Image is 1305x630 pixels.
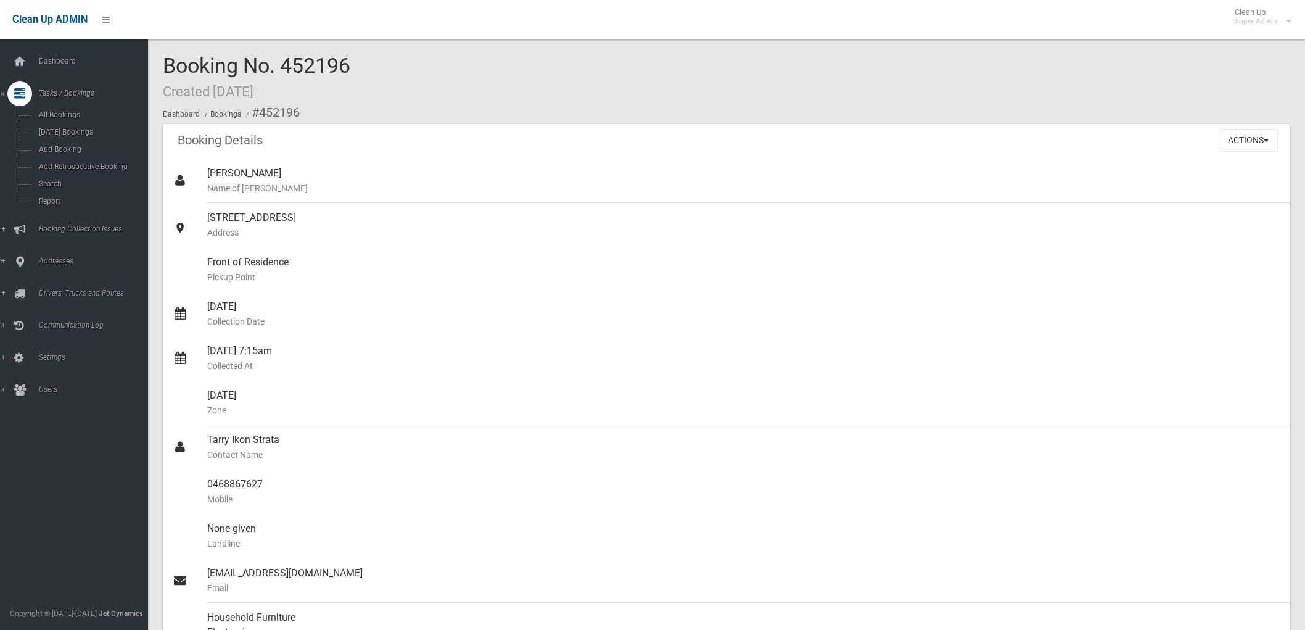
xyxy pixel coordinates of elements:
[210,110,241,118] a: Bookings
[207,314,1280,329] small: Collection Date
[35,353,158,362] span: Settings
[35,145,148,154] span: Add Booking
[163,83,253,99] small: Created [DATE]
[207,270,1280,284] small: Pickup Point
[35,180,148,188] span: Search
[35,110,148,119] span: All Bookings
[35,128,148,136] span: [DATE] Bookings
[207,403,1280,418] small: Zone
[207,336,1280,381] div: [DATE] 7:15am
[35,225,158,233] span: Booking Collection Issues
[207,470,1280,514] div: 0468867627
[207,203,1280,247] div: [STREET_ADDRESS]
[35,162,148,171] span: Add Retrospective Booking
[35,321,158,330] span: Communication Log
[207,492,1280,507] small: Mobile
[35,385,158,394] span: Users
[35,289,158,297] span: Drivers, Trucks and Routes
[35,197,148,205] span: Report
[99,609,143,618] strong: Jet Dynamics
[1235,17,1277,26] small: Super Admin
[35,257,158,265] span: Addresses
[207,359,1280,373] small: Collected At
[207,536,1280,551] small: Landline
[207,159,1280,203] div: [PERSON_NAME]
[207,447,1280,462] small: Contact Name
[243,101,300,124] li: #452196
[207,581,1280,595] small: Email
[10,609,97,618] span: Copyright © [DATE]-[DATE]
[163,53,350,101] span: Booking No. 452196
[207,514,1280,558] div: None given
[163,558,1290,603] a: [EMAIL_ADDRESS][DOMAIN_NAME]Email
[12,14,88,25] span: Clean Up ADMIN
[207,381,1280,425] div: [DATE]
[1229,7,1290,26] span: Clean Up
[207,225,1280,240] small: Address
[207,247,1280,292] div: Front of Residence
[207,292,1280,336] div: [DATE]
[163,128,278,152] header: Booking Details
[35,57,158,65] span: Dashboard
[207,425,1280,470] div: Tarry Ikon Strata
[35,89,158,97] span: Tasks / Bookings
[207,558,1280,603] div: [EMAIL_ADDRESS][DOMAIN_NAME]
[207,181,1280,196] small: Name of [PERSON_NAME]
[1219,129,1278,152] button: Actions
[163,110,200,118] a: Dashboard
